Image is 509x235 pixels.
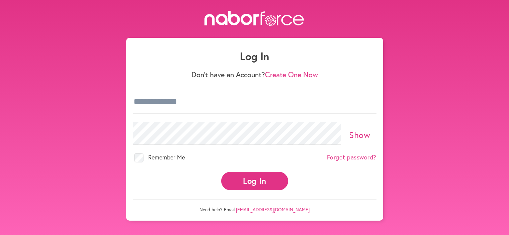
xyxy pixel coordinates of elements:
a: Show [349,129,370,140]
a: Forgot password? [327,154,376,161]
a: Create One Now [265,70,318,79]
span: Remember Me [148,153,185,161]
p: Don't have an Account? [133,70,376,79]
h1: Log In [133,50,376,63]
button: Log In [221,172,288,190]
p: Need help? Email [133,199,376,213]
a: [EMAIL_ADDRESS][DOMAIN_NAME] [236,206,310,213]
